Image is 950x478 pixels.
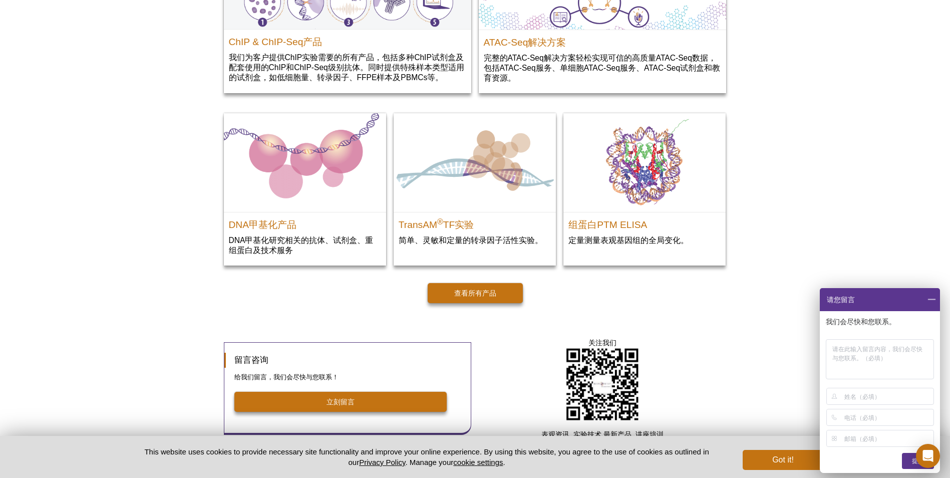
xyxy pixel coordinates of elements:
p: 定量测量表观基因组的全局变化。 [568,235,721,246]
a: DNA Methylation Products & Services DNA甲基化产品 DNA甲基化研究相关的抗体、试剂盒、重组蛋白及技术服务 [224,113,386,266]
h2: TransAM TF实验 [399,215,551,230]
input: 电话（必填） [844,409,932,425]
a: TransAM TransAM®TF实验 简单、灵敏和定量的转录因子活性实验。 [394,113,556,256]
p: 我们为客户提供ChIP实验需要的所有产品，包括多种ChIP试剂盒及配套使用的ChIP和ChIP-Seq级别抗体。同时提供特殊样本类型适用的试剂盒，如低细胞量、转录因子、FFPE样本及PBMCs等。 [229,52,466,83]
p: 给我们留言，我们会尽快与您联系！ [234,373,461,382]
a: 查看所有产品 [428,283,523,303]
button: Got it! [743,450,823,470]
a: Privacy Policy [359,458,405,466]
div: Open Intercom Messenger [916,444,940,468]
h3: 留言咨询 [224,353,461,368]
p: 我们会尽快和您联系。 [826,317,936,326]
h4: 表观资讯 实验技术 最新产品 讲座培训 [479,430,727,439]
img: TransAM [394,113,556,212]
h2: DNA甲基化产品 [229,215,381,230]
a: Histone PTM ELISAs 组蛋白PTM ELISA 定量测量表观基因组的全局变化。 [563,113,726,256]
img: Histone PTM ELISAs [563,113,726,212]
p: 完整的ATAC-Seq解决方案轻松实现可信的高质量ATAC-Seq数据，包括ATAC-Seq服务、单细胞ATAC-Seq服务、ATAC-Seq试剂盒和教育资源。 [484,53,721,83]
sup: ® [437,217,443,226]
p: DNA甲基化研究相关的抗体、试剂盒、重组蛋白及技术服务 [229,235,381,256]
h2: ChIP & ChIP-Seq产品 [229,32,466,47]
h4: 关注我们 [479,338,727,347]
h2: ATAC-Seq解决方案 [484,33,721,48]
button: cookie settings [453,458,503,466]
a: 立刻留言 [234,392,447,412]
div: 提交 [902,453,934,469]
h2: 组蛋白PTM ELISA [568,215,721,230]
p: This website uses cookies to provide necessary site functionality and improve your online experie... [127,446,727,467]
img: DNA Methylation Products & Services [224,113,386,212]
input: 邮箱（必填） [844,430,932,446]
input: 姓名（必填） [844,388,932,404]
p: 简单、灵敏和定量的转录因子活性实验。 [399,235,551,246]
span: 请您留言 [826,288,855,311]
